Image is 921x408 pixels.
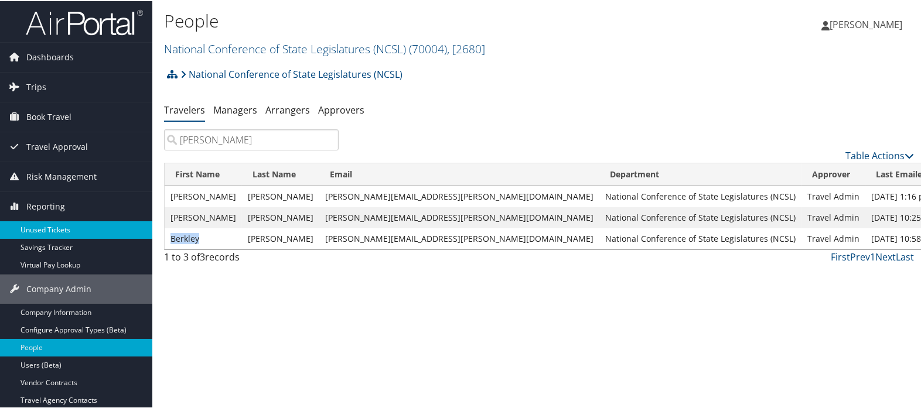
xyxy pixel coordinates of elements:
[896,249,914,262] a: Last
[165,227,242,248] td: Berkley
[845,148,914,161] a: Table Actions
[870,249,875,262] a: 1
[26,42,74,71] span: Dashboards
[242,206,319,227] td: [PERSON_NAME]
[850,249,870,262] a: Prev
[265,102,310,115] a: Arrangers
[599,206,801,227] td: National Conference of State Legislatures (NCSL)
[26,273,91,303] span: Company Admin
[180,61,402,85] a: National Conference of State Legislatures (NCSL)
[801,227,865,248] td: Travel Admin
[164,8,664,32] h1: People
[319,185,599,206] td: [PERSON_NAME][EMAIL_ADDRESS][PERSON_NAME][DOMAIN_NAME]
[26,101,71,131] span: Book Travel
[319,206,599,227] td: [PERSON_NAME][EMAIL_ADDRESS][PERSON_NAME][DOMAIN_NAME]
[164,40,485,56] a: National Conference of State Legislatures (NCSL)
[318,102,364,115] a: Approvers
[164,102,205,115] a: Travelers
[165,206,242,227] td: [PERSON_NAME]
[801,185,865,206] td: Travel Admin
[164,249,339,269] div: 1 to 3 of records
[801,162,865,185] th: Approver
[242,162,319,185] th: Last Name: activate to sort column descending
[447,40,485,56] span: , [ 2680 ]
[242,227,319,248] td: [PERSON_NAME]
[26,131,88,160] span: Travel Approval
[599,227,801,248] td: National Conference of State Legislatures (NCSL)
[26,8,143,35] img: airportal-logo.png
[801,206,865,227] td: Travel Admin
[821,6,914,41] a: [PERSON_NAME]
[319,162,599,185] th: Email: activate to sort column ascending
[164,128,339,149] input: Search
[200,249,205,262] span: 3
[875,249,896,262] a: Next
[599,162,801,185] th: Department: activate to sort column ascending
[26,191,65,220] span: Reporting
[409,40,447,56] span: ( 70004 )
[242,185,319,206] td: [PERSON_NAME]
[213,102,257,115] a: Managers
[26,71,46,101] span: Trips
[831,249,850,262] a: First
[165,185,242,206] td: [PERSON_NAME]
[319,227,599,248] td: [PERSON_NAME][EMAIL_ADDRESS][PERSON_NAME][DOMAIN_NAME]
[599,185,801,206] td: National Conference of State Legislatures (NCSL)
[26,161,97,190] span: Risk Management
[830,17,902,30] span: [PERSON_NAME]
[165,162,242,185] th: First Name: activate to sort column ascending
